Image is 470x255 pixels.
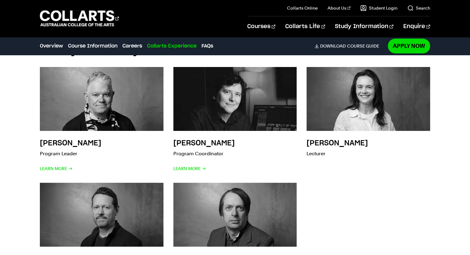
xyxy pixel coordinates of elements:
a: DownloadCourse Guide [315,43,384,49]
div: Go to homepage [40,10,119,27]
h3: [PERSON_NAME] [173,140,235,147]
a: Enquire [403,16,430,37]
a: Course Information [68,42,117,50]
p: Lecturer [307,149,368,158]
h3: [PERSON_NAME] [307,140,368,147]
a: Study Information [335,16,393,37]
span: Learn More [173,164,206,173]
a: Collarts Experience [147,42,197,50]
a: Courses [247,16,275,37]
a: [PERSON_NAME] Program Leader Learn More [40,67,163,173]
a: Apply Now [388,39,430,53]
a: Search [407,5,430,11]
a: Careers [122,42,142,50]
h3: [PERSON_NAME] [40,140,101,147]
span: Learn More [40,164,73,173]
a: Collarts Online [287,5,318,11]
a: About Us [328,5,350,11]
a: [PERSON_NAME] Program Coordinator Learn More [173,67,297,173]
p: Program Leader [40,149,101,158]
a: Collarts Life [285,16,325,37]
p: Program Coordinator [173,149,235,158]
a: Student Login [360,5,397,11]
a: Overview [40,42,63,50]
a: FAQs [201,42,213,50]
span: Download [320,43,346,49]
